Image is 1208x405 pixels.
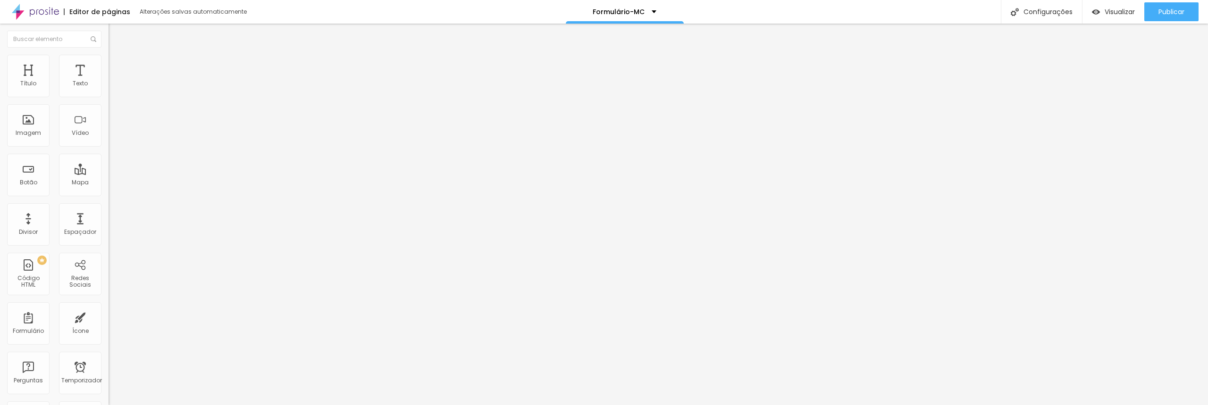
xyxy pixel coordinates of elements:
font: Imagem [16,129,41,137]
iframe: Editor [109,24,1208,405]
font: Título [20,79,36,87]
font: Redes Sociais [69,274,91,289]
font: Configurações [1023,7,1073,17]
font: Texto [73,79,88,87]
font: Formulário [13,327,44,335]
font: Divisor [19,228,38,236]
font: Alterações salvas automaticamente [140,8,247,16]
font: Temporizador [61,376,102,384]
font: Mapa [72,178,89,186]
input: Buscar elemento [7,31,101,48]
font: Espaçador [64,228,96,236]
font: Perguntas [14,376,43,384]
img: Ícone [1011,8,1019,16]
font: Editor de páginas [69,7,130,17]
font: Publicar [1158,7,1184,17]
button: Publicar [1144,2,1199,21]
button: Visualizar [1082,2,1144,21]
font: Formulário-MC [593,7,645,17]
img: Ícone [91,36,96,42]
img: view-1.svg [1092,8,1100,16]
font: Vídeo [72,129,89,137]
font: Botão [20,178,37,186]
font: Ícone [72,327,89,335]
font: Código HTML [17,274,40,289]
font: Visualizar [1105,7,1135,17]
